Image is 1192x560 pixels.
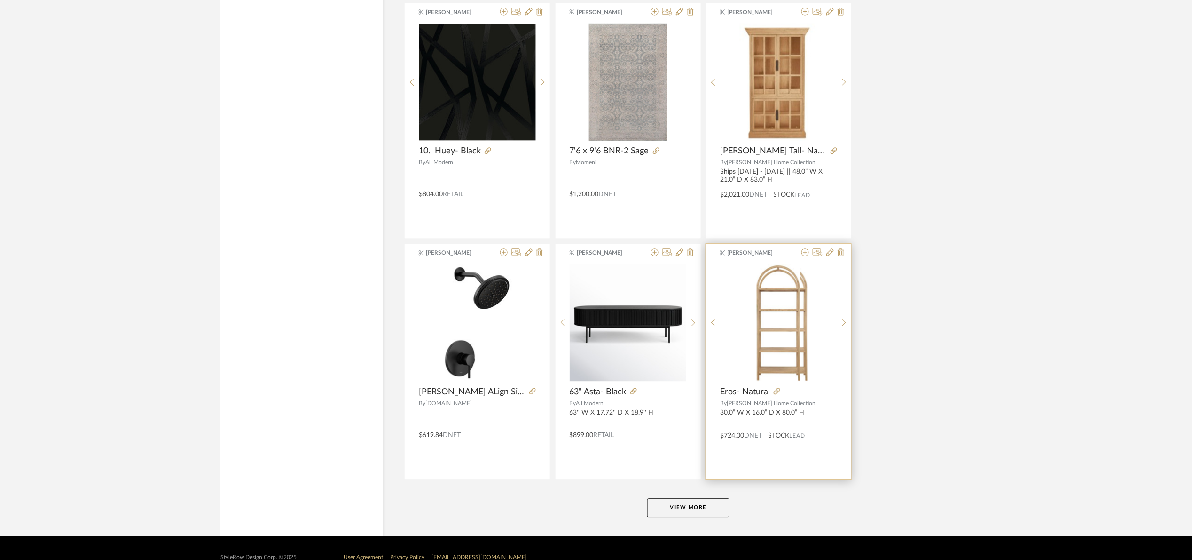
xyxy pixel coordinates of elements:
span: 7'6 x 9'6 BNR-2 Sage [570,146,649,156]
span: By [419,160,425,165]
span: 10.| Huey- Black [419,146,481,156]
span: $804.00 [419,191,443,198]
span: By [720,160,727,165]
span: STOCK [768,431,789,441]
span: $619.84 [419,432,443,439]
span: DNET [599,191,617,198]
span: [PERSON_NAME] Home Collection [727,400,816,406]
img: Raymond Tall- Natural [740,23,817,141]
span: All Modern [576,400,604,406]
img: 63" Asta- Black [570,264,686,381]
span: STOCK [773,190,794,200]
span: Momeni [576,160,597,165]
span: By [419,400,425,406]
span: Lead [789,432,805,439]
span: [PERSON_NAME] [426,8,486,16]
span: Eros- Natural [720,387,770,397]
span: 63" Asta- Black [570,387,627,397]
span: By [570,400,576,406]
span: [PERSON_NAME] [728,248,787,257]
span: $1,200.00 [570,191,599,198]
span: $899.00 [570,432,594,439]
div: 30.0” W X 16.0” D X 80.0” H [720,409,837,425]
span: All Modern [425,160,453,165]
span: DNET [744,432,762,439]
span: By [570,160,576,165]
span: [PERSON_NAME] Tall- Natural [720,146,827,156]
span: DNET [443,432,461,439]
img: 10.| Huey- Black [419,24,536,140]
div: 63'' W X 17.72'' D X 18.9'' H [570,409,687,425]
img: Moen ALign Single Function Pressure Balanced Valve Trim- Matte Black [419,264,536,381]
span: Retail [594,432,614,439]
span: Retail [443,191,463,198]
a: User Agreement [344,554,383,560]
span: By [720,400,727,406]
span: [PERSON_NAME] [577,248,636,257]
a: [EMAIL_ADDRESS][DOMAIN_NAME] [431,554,527,560]
span: $2,021.00 [720,192,749,198]
span: $724.00 [720,432,744,439]
span: [PERSON_NAME] [426,248,486,257]
button: View More [647,498,729,517]
div: Ships [DATE] - [DATE] || 48.0” W X 21.0” D X 83.0” H [720,168,837,184]
span: [DOMAIN_NAME] [425,400,472,406]
span: Lead [794,192,810,199]
a: Privacy Policy [390,554,424,560]
span: DNET [749,192,767,198]
span: [PERSON_NAME] Home Collection [727,160,816,165]
img: 7'6 x 9'6 BNR-2 Sage [589,23,667,141]
img: Eros- Natural [757,264,800,382]
span: [PERSON_NAME] [728,8,787,16]
span: [PERSON_NAME] [577,8,636,16]
span: [PERSON_NAME] ALign Single Function Pressure Balanced Valve Trim- Matte Black [419,387,525,397]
